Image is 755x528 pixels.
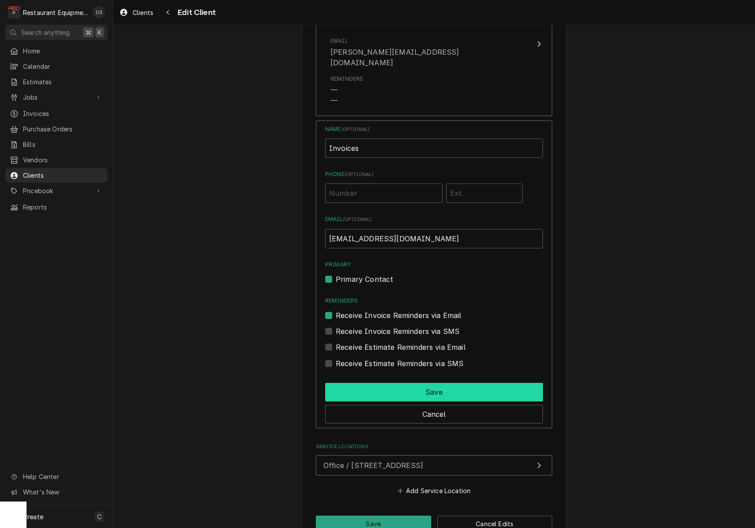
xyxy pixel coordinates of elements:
div: Button Group Row [325,379,543,401]
div: Email [330,37,348,45]
div: Email [330,37,519,68]
div: Service Locations [316,443,552,497]
a: Clients [116,5,157,20]
div: Restaurant Equipment Diagnostics [23,8,88,17]
div: Email [325,215,543,248]
span: ⌘ [85,28,91,37]
a: Go to Help Center [5,469,107,484]
a: Clients [5,168,107,183]
span: Search anything [21,28,70,37]
div: R [8,6,20,19]
div: Derek Stewart's Avatar [93,6,105,19]
div: DS [93,6,105,19]
span: K [98,28,102,37]
button: Search anything⌘K [5,25,107,40]
div: Reminders [330,75,363,106]
label: Phone [325,170,543,178]
label: Service Locations [316,443,552,450]
label: Reminders [325,297,543,305]
a: Go to Pricebook [5,183,107,198]
span: Edit Client [175,7,216,19]
span: C [97,512,102,521]
label: Name [325,125,543,133]
a: Estimates [5,75,107,89]
a: Purchase Orders [5,122,107,136]
div: Reminders [325,297,543,321]
a: Bills [5,137,107,152]
button: Navigate back [161,5,175,19]
div: — [330,85,338,95]
button: Cancel [325,405,543,423]
span: ( optional ) [341,127,370,132]
span: Pricebook [23,186,90,195]
span: Estimates [23,77,103,86]
label: Primary [325,261,543,269]
label: Receive Invoice Reminders via Email [336,310,462,321]
a: Calendar [5,59,107,74]
span: Invoices [23,109,103,118]
button: Save [325,383,543,401]
span: What's New [23,487,102,497]
div: Phone [325,170,543,203]
span: Clients [133,8,153,17]
div: Reminders [330,75,363,83]
label: Receive Estimate Reminders via SMS [336,358,463,369]
span: ( optional ) [343,217,372,222]
span: Bills [23,140,103,149]
button: Update Service Location [316,455,552,476]
div: Contact Edit Form [325,125,543,369]
span: Vendors [23,155,103,165]
a: Invoices [5,106,107,121]
label: Primary Contact [336,274,393,285]
div: Button Group Row [325,401,543,423]
input: Number [325,183,443,203]
a: Reports [5,200,107,214]
a: Go to What's New [5,485,107,499]
span: Home [23,46,103,56]
span: Reports [23,202,103,212]
span: Help Center [23,472,102,481]
span: Calendar [23,62,103,71]
div: — [330,95,338,106]
div: Name [325,125,543,158]
label: Receive Estimate Reminders via Email [336,342,466,352]
div: Restaurant Equipment Diagnostics's Avatar [8,6,20,19]
button: Add Service Location [396,485,472,497]
div: Button Group [325,379,543,423]
label: Receive Invoice Reminders via SMS [336,326,459,337]
div: Primary [325,261,543,285]
span: Jobs [23,93,90,102]
a: Go to Jobs [5,90,107,105]
span: Office / [STREET_ADDRESS] [323,461,423,470]
input: Ext. [446,183,523,203]
span: Create [23,513,43,521]
span: ( optional ) [345,172,374,177]
label: Email [325,215,543,223]
span: Clients [23,171,103,180]
a: Vendors [5,153,107,167]
div: [PERSON_NAME][EMAIL_ADDRESS][DOMAIN_NAME] [330,47,519,68]
span: Purchase Orders [23,124,103,134]
a: Home [5,44,107,58]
